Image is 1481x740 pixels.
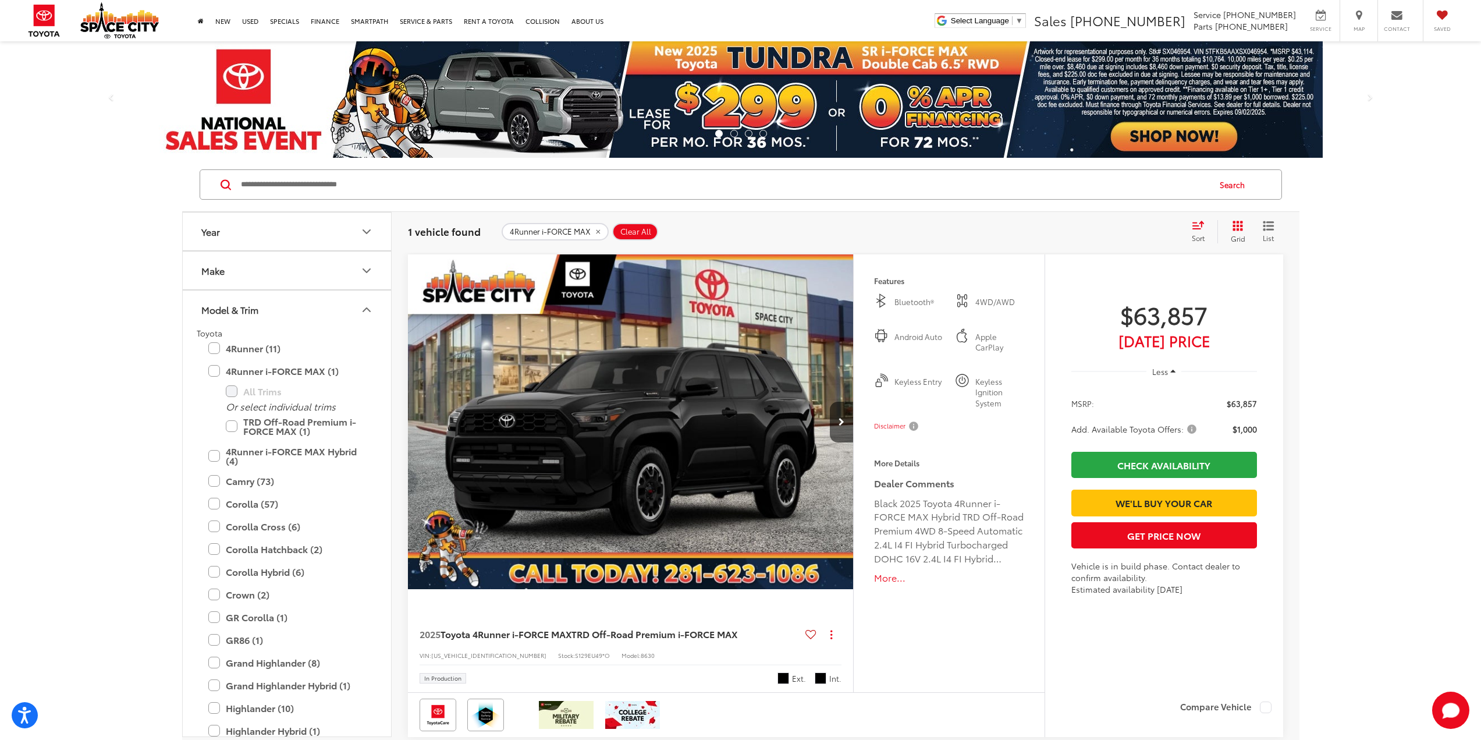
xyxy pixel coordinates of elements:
[830,630,832,639] span: dropdown dots
[510,227,591,236] span: 4Runner i-FORCE MAX
[226,399,336,413] i: Or select individual trims
[1071,335,1257,346] span: [DATE] Price
[183,252,392,289] button: MakeMake
[1071,522,1257,548] button: Get Price Now
[1015,16,1023,25] span: ▼
[208,338,365,359] label: 4Runner (11)
[1180,702,1272,713] label: Compare Vehicle
[1034,11,1067,30] span: Sales
[407,254,855,590] img: 2025 Toyota 4Runner TRD Off-Road Premium PT4WD
[208,539,365,560] label: Corolla Hatchback (2)
[1071,423,1201,435] button: Add. Available Toyota Offers:
[208,607,365,628] label: GR Corolla (1)
[80,2,159,38] img: Space City Toyota
[821,624,841,645] button: Actions
[1194,20,1213,32] span: Parts
[605,701,660,729] img: /static/brand-toyota/National_Assets/toyota-college-grad.jpeg?height=48
[1146,361,1181,382] button: Less
[420,651,431,660] span: VIN:
[1215,20,1288,32] span: [PHONE_NUMBER]
[226,381,365,402] label: All Trims
[208,675,365,696] label: Grand Highlander Hybrid (1)
[360,264,374,278] div: Make
[1192,233,1205,243] span: Sort
[620,227,651,236] span: Clear All
[159,41,1323,158] img: 2025 Tundra
[1209,170,1262,199] button: Search
[1223,9,1296,20] span: [PHONE_NUMBER]
[420,627,441,640] span: 2025
[1384,25,1410,33] span: Contact
[951,16,1009,25] span: Select Language
[558,651,575,660] span: Stock:
[1432,692,1469,729] button: Toggle Chat Window
[575,651,610,660] span: S129EU49*O
[1071,452,1257,478] a: Check Availability
[1263,233,1274,243] span: List
[226,412,365,441] label: TRD Off-Road Premium i-FORCE MAX (1)
[894,376,943,409] span: Keyless Entry
[422,701,454,729] img: Toyota Care
[407,254,855,589] div: 2025 Toyota 4Runner i-FORCE MAX TRD Off-Road Premium i-FORCE MAX 0
[360,225,374,239] div: Year
[208,653,365,673] label: Grand Highlander (8)
[240,171,1209,199] input: Search by Make, Model, or Keyword
[208,698,365,718] label: Highlander (10)
[208,562,365,582] label: Corolla Hybrid (6)
[208,516,365,537] label: Corolla Cross (6)
[1071,560,1257,595] div: Vehicle is in build phase. Contact dealer to confirm availability. Estimated availability [DATE]
[571,627,737,640] span: TRD Off-Road Premium i-FORCE MAX
[641,651,655,660] span: 8630
[539,701,594,729] img: /static/brand-toyota/National_Assets/toyota-military-rebate.jpeg?height=48
[612,223,658,240] button: Clear All
[441,627,571,640] span: Toyota 4Runner i-FORCE MAX
[208,471,365,491] label: Camry (73)
[792,673,806,684] span: Ext.
[360,303,374,317] div: Model & Trim
[1254,220,1283,243] button: List View
[1186,220,1217,243] button: Select sort value
[894,296,943,308] span: Bluetooth®
[208,585,365,605] label: Crown (2)
[1071,300,1257,329] span: $63,857
[424,675,461,681] span: In Production
[874,414,921,438] button: Disclaimer
[874,277,1024,285] h4: Features
[408,224,481,238] span: 1 vehicle found
[201,226,220,237] div: Year
[1308,25,1334,33] span: Service
[502,223,609,240] button: remove 4Runner%20i-FORCE%20MAX
[874,422,905,431] span: Disclaimer
[420,628,801,640] a: 2025Toyota 4Runner i-FORCE MAXTRD Off-Road Premium i-FORCE MAX
[975,331,1024,353] span: Apple CarPlay
[1429,25,1455,33] span: Saved
[1227,398,1257,409] span: $63,857
[1071,423,1199,435] span: Add. Available Toyota Offers:
[407,254,855,589] a: 2025 Toyota 4Runner TRD Off-Road Premium PT4WD2025 Toyota 4Runner TRD Off-Road Premium PT4WD2025 ...
[894,331,943,353] span: Android Auto
[1217,220,1254,243] button: Grid View
[1071,490,1257,516] a: We'll Buy Your Car
[1432,692,1469,729] svg: Start Chat
[208,630,365,650] label: GR86 (1)
[208,441,365,471] label: 4Runner i-FORCE MAX Hybrid (4)
[829,673,841,684] span: Int.
[975,296,1024,308] span: 4WD/AWD
[470,701,502,729] img: Toyota Safety Sense
[183,291,392,328] button: Model & TrimModel & Trim
[874,571,1024,585] button: More...
[1194,9,1221,20] span: Service
[201,304,258,315] div: Model & Trim
[874,496,1024,566] div: Black 2025 Toyota 4Runner i-FORCE MAX Hybrid TRD Off-Road Premium 4WD 8-Speed Automatic 2.4L I4 F...
[1071,398,1094,409] span: MSRP:
[197,327,222,339] span: Toyota
[815,672,826,684] span: Black Softex
[1012,16,1013,25] span: ​
[975,376,1024,409] span: Keyless Ignition System
[1233,423,1257,435] span: $1,000
[830,402,853,442] button: Next image
[1346,25,1372,33] span: Map
[777,672,789,684] span: Black
[874,459,1024,467] h4: More Details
